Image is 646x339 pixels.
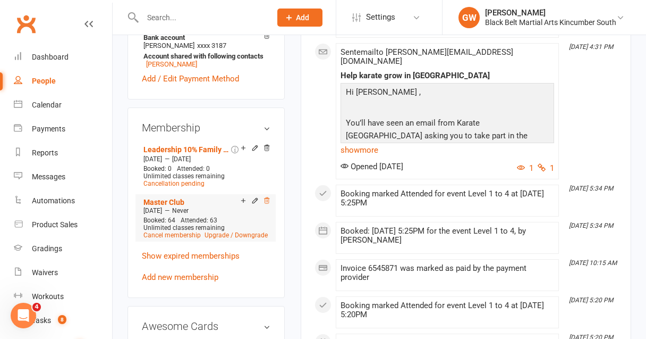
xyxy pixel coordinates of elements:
[197,42,226,49] span: xxxx 3187
[341,189,554,208] div: Booking marked Attended for event Level 1 to 4 at [DATE] 5:25PM
[11,303,36,328] iframe: Intercom live chat
[14,285,112,309] a: Workouts
[14,237,112,261] a: Gradings
[143,231,201,239] a: Cancel membership
[341,143,554,158] a: show more
[569,259,617,267] i: [DATE] 10:15 AM
[143,172,225,180] span: Unlimited classes remaining
[485,18,616,27] div: Black Belt Martial Arts Kincumber South
[172,155,191,163] span: [DATE]
[366,5,395,29] span: Settings
[32,244,62,253] div: Gradings
[141,206,270,215] div: —
[205,231,268,239] a: Upgrade / Downgrade
[142,251,240,261] a: Show expired memberships
[14,141,112,165] a: Reports
[143,52,265,60] strong: Account shared with following contacts
[143,155,162,163] span: [DATE]
[32,316,51,325] div: Tasks
[32,220,78,229] div: Product Sales
[58,315,66,324] span: 8
[14,93,112,117] a: Calendar
[181,217,217,224] span: Attended: 63
[32,125,65,133] div: Payments
[341,227,554,245] div: Booked: [DATE] 5:25PM for the event Level 1 to 4, by [PERSON_NAME]
[141,155,270,163] div: —
[142,72,239,85] a: Add / Edit Payment Method
[343,86,551,101] p: Hi [PERSON_NAME] ,
[143,180,205,187] a: Cancellation pending
[14,261,112,285] a: Waivers
[143,207,162,214] span: [DATE]
[32,303,41,311] span: 4
[143,198,184,206] a: Master Club
[13,11,39,37] a: Clubworx
[143,224,225,231] span: Unlimited classes remaining
[569,222,613,229] i: [DATE] 5:34 PM
[341,47,513,66] span: Sent email to [PERSON_NAME][EMAIL_ADDRESS][DOMAIN_NAME]
[143,217,175,224] span: Booked: 64
[32,77,56,85] div: People
[172,207,189,214] span: Never
[341,301,554,319] div: Booking marked Attended for event Level 1 to 4 at [DATE] 5:20PM
[32,53,69,61] div: Dashboard
[142,272,218,282] a: Add new membership
[146,60,197,68] a: [PERSON_NAME]
[32,268,58,277] div: Waivers
[139,10,263,25] input: Search...
[569,43,613,51] i: [DATE] 4:31 PM
[32,172,65,181] div: Messages
[14,69,112,93] a: People
[32,148,58,157] div: Reports
[569,185,613,192] i: [DATE] 5:34 PM
[14,213,112,237] a: Product Sales
[142,320,270,332] h3: Awesome Cards
[538,162,554,175] button: 1
[569,296,613,304] i: [DATE] 5:20 PM
[14,45,112,69] a: Dashboard
[32,292,64,301] div: Workouts
[32,101,62,109] div: Calendar
[142,32,270,70] li: [PERSON_NAME]
[14,309,112,333] a: Tasks 8
[143,34,265,42] strong: Bank account
[517,162,533,175] button: 1
[341,162,403,171] span: Opened [DATE]
[341,71,554,80] div: Help karate grow in [GEOGRAPHIC_DATA]
[458,7,480,28] div: GW
[143,165,172,172] span: Booked: 0
[142,122,270,134] h3: Membership
[485,8,616,18] div: [PERSON_NAME]
[341,264,554,282] div: Invoice 6545871 was marked as paid by the payment provider
[343,117,551,196] p: You’ll have seen an email from Karate [GEOGRAPHIC_DATA] asking you to take part in the Australian...
[296,13,309,22] span: Add
[143,145,229,154] a: Leadership 10% Family Discount
[32,196,75,205] div: Automations
[14,165,112,189] a: Messages
[277,9,322,27] button: Add
[14,189,112,213] a: Automations
[177,165,210,172] span: Attended: 0
[14,117,112,141] a: Payments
